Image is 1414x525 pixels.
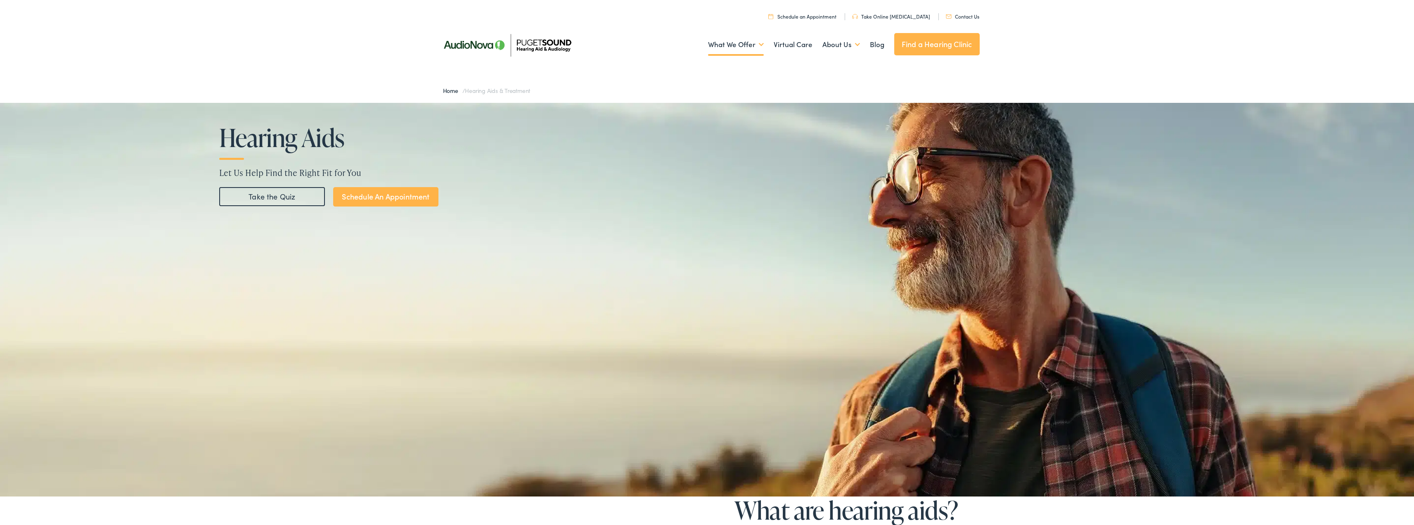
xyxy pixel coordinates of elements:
[870,29,884,60] a: Blog
[219,188,325,207] a: Take the Quiz
[708,29,764,60] a: What We Offer
[852,13,930,20] a: Take Online [MEDICAL_DATA]
[443,86,462,95] a: Home
[774,29,812,60] a: Virtual Care
[894,33,980,55] a: Find a Hearing Clinic
[822,29,860,60] a: About Us
[219,124,470,151] h1: Hearing Aids
[333,187,438,207] a: Schedule An Appointment
[946,14,952,19] img: utility icon
[219,166,714,179] p: Let Us Help Find the Right Fit for You
[852,14,858,19] img: utility icon
[443,86,531,95] span: /
[768,14,773,19] img: utility icon
[946,13,979,20] a: Contact Us
[768,13,836,20] a: Schedule an Appointment
[465,86,530,95] span: Hearing Aids & Treatment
